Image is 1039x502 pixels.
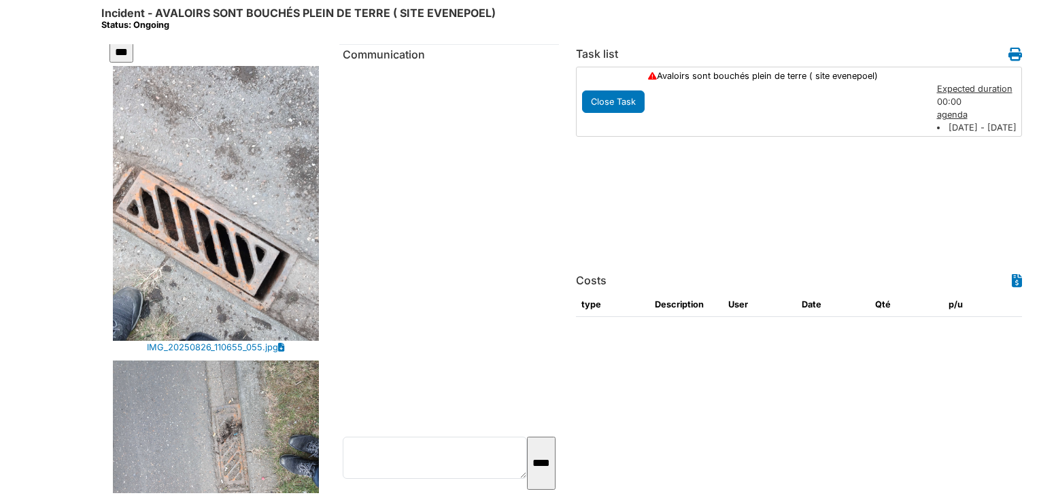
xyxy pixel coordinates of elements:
[101,20,496,30] div: Status: Ongoing
[582,93,645,107] a: Close Task
[937,108,1020,121] div: agenda
[937,121,1020,134] li: [DATE] - [DATE]
[943,292,1017,317] th: p/u
[576,292,649,317] th: type
[870,292,943,317] th: Qté
[930,82,1027,135] div: 00:00
[937,82,1020,95] div: Expected duration
[147,341,278,354] a: IMG_20250826_110655_055.jpg
[576,274,607,287] h6: Costs
[649,292,723,317] th: Description
[576,48,618,61] h6: Task list
[796,292,870,317] th: Date
[723,292,796,317] th: User
[343,48,425,61] span: translation missing: en.communication.communication
[113,66,319,341] img: IMG_20250826_110655_055.jpg
[101,7,496,31] h6: Incident - AVALOIRS SONT BOUCHÉS PLEIN DE TERRE ( SITE EVENEPOEL)
[1008,48,1022,61] i: Work order
[591,97,636,107] span: translation missing: en.todo.action.close_task
[641,69,930,82] div: Avaloirs sont bouchés plein de terre ( site evenepoel)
